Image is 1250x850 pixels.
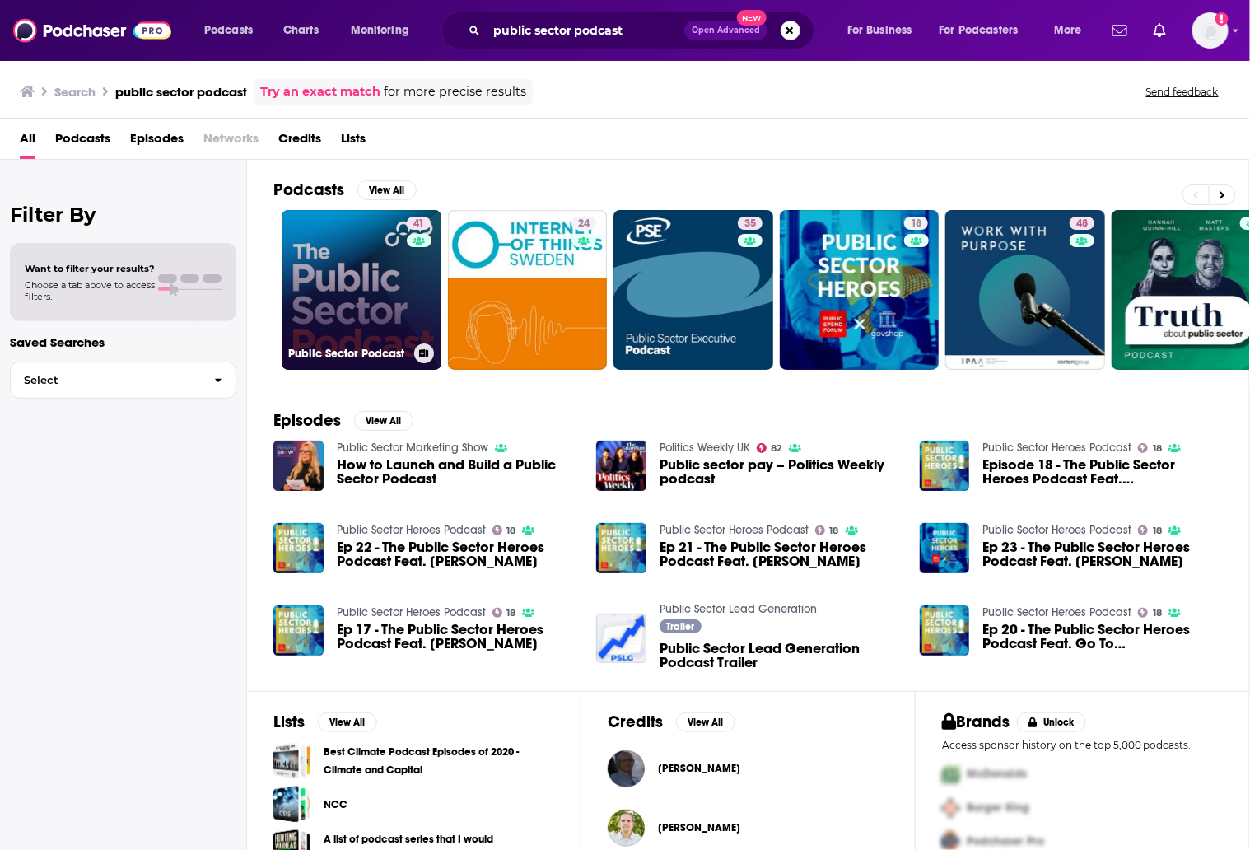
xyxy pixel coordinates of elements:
[667,622,695,632] span: Trailer
[11,375,201,385] span: Select
[457,12,830,49] div: Search podcasts, credits, & more...
[13,15,171,46] img: Podchaser - Follow, Share and Rate Podcasts
[354,411,413,431] button: View All
[847,19,912,42] span: For Business
[55,125,110,159] a: Podcasts
[982,540,1223,568] a: Ep 23 - The Public Sector Heroes Podcast Feat. Florence Kasule
[596,441,646,491] img: Public sector pay – Politics Weekly podcast
[660,441,750,455] a: Politics Weekly UK
[596,523,646,573] img: Ep 21 - The Public Sector Heroes Podcast Feat. Jenny Clark
[658,762,740,775] a: Carlos Foulkes
[1153,445,1162,452] span: 18
[337,540,577,568] span: Ep 22 - The Public Sector Heroes Podcast Feat. [PERSON_NAME]
[911,216,921,232] span: 18
[115,84,247,100] h3: public sector podcast
[273,410,413,431] a: EpisodesView All
[1138,525,1162,535] a: 18
[54,84,96,100] h3: Search
[339,17,431,44] button: open menu
[384,82,526,101] span: for more precise results
[1192,12,1229,49] img: User Profile
[920,523,970,573] img: Ep 23 - The Public Sector Heroes Podcast Feat. Florence Kasule
[940,19,1019,42] span: For Podcasters
[830,527,839,535] span: 18
[660,602,817,616] a: Public Sector Lead Generation
[20,125,35,159] a: All
[337,540,577,568] a: Ep 22 - The Public Sector Heroes Podcast Feat. Dave Harden
[967,835,1044,849] span: Podchaser Pro
[1106,16,1134,44] a: Show notifications dropdown
[273,17,329,44] a: Charts
[278,125,321,159] a: Credits
[982,623,1223,651] a: Ep 20 - The Public Sector Heroes Podcast Feat. Go To Guy Timberlake
[448,210,608,370] a: 24
[929,17,1042,44] button: open menu
[324,743,554,779] a: Best Climate Podcast Episodes of 2020 - Climate and Capital
[273,605,324,656] img: Ep 17 - The Public Sector Heroes Podcast Feat. Fatema Hamdani
[815,525,839,535] a: 18
[658,821,740,834] span: [PERSON_NAME]
[273,742,310,779] span: Best Climate Podcast Episodes of 2020 - Climate and Capital
[744,216,756,232] span: 35
[204,19,253,42] span: Podcasts
[273,441,324,491] a: How to Launch and Build a Public Sector Podcast
[982,441,1131,455] a: Public Sector Heroes Podcast
[506,527,515,535] span: 18
[982,605,1131,619] a: Public Sector Heroes Podcast
[318,712,377,732] button: View All
[1147,16,1173,44] a: Show notifications dropdown
[10,203,236,227] h2: Filter By
[337,458,577,486] a: How to Launch and Build a Public Sector Podcast
[288,347,408,361] h3: Public Sector Podcast
[341,125,366,159] a: Lists
[836,17,933,44] button: open menu
[658,762,740,775] span: [PERSON_NAME]
[982,458,1223,486] span: Episode 18 - The Public Sector Heroes Podcast Feat. [PERSON_NAME]
[737,10,767,26] span: New
[738,217,763,230] a: 35
[337,441,488,455] a: Public Sector Marketing Show
[1192,12,1229,49] span: Logged in as RobinBectel
[25,263,155,274] span: Want to filter your results?
[904,217,928,230] a: 18
[283,19,319,42] span: Charts
[492,525,516,535] a: 18
[1215,12,1229,26] svg: Add a profile image
[273,786,310,823] a: NCC
[692,26,760,35] span: Open Advanced
[130,125,184,159] span: Episodes
[1070,217,1094,230] a: 48
[684,21,767,40] button: Open AdvancedNew
[337,623,577,651] span: Ep 17 - The Public Sector Heroes Podcast Feat. [PERSON_NAME]
[608,712,735,732] a: CreditsView All
[660,523,809,537] a: Public Sector Heroes Podcast
[1153,527,1162,535] span: 18
[608,810,645,847] img: Loren Richmond Jr.
[260,82,380,101] a: Try an exact match
[273,712,377,732] a: ListsView All
[608,742,889,795] button: Carlos FoulkesCarlos Foulkes
[1042,17,1103,44] button: open menu
[1138,608,1162,618] a: 18
[982,623,1223,651] span: Ep 20 - The Public Sector Heroes Podcast Feat. Go To [PERSON_NAME]
[324,796,347,814] a: NCC
[660,540,900,568] a: Ep 21 - The Public Sector Heroes Podcast Feat. Jenny Clark
[780,210,940,370] a: 18
[608,750,645,787] img: Carlos Foulkes
[596,614,646,664] img: Public Sector Lead Generation Podcast Trailer
[10,334,236,350] p: Saved Searches
[1054,19,1082,42] span: More
[658,821,740,834] a: Loren Richmond Jr.
[942,712,1010,732] h2: Brands
[337,623,577,651] a: Ep 17 - The Public Sector Heroes Podcast Feat. Fatema Hamdani
[492,608,516,618] a: 18
[273,410,341,431] h2: Episodes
